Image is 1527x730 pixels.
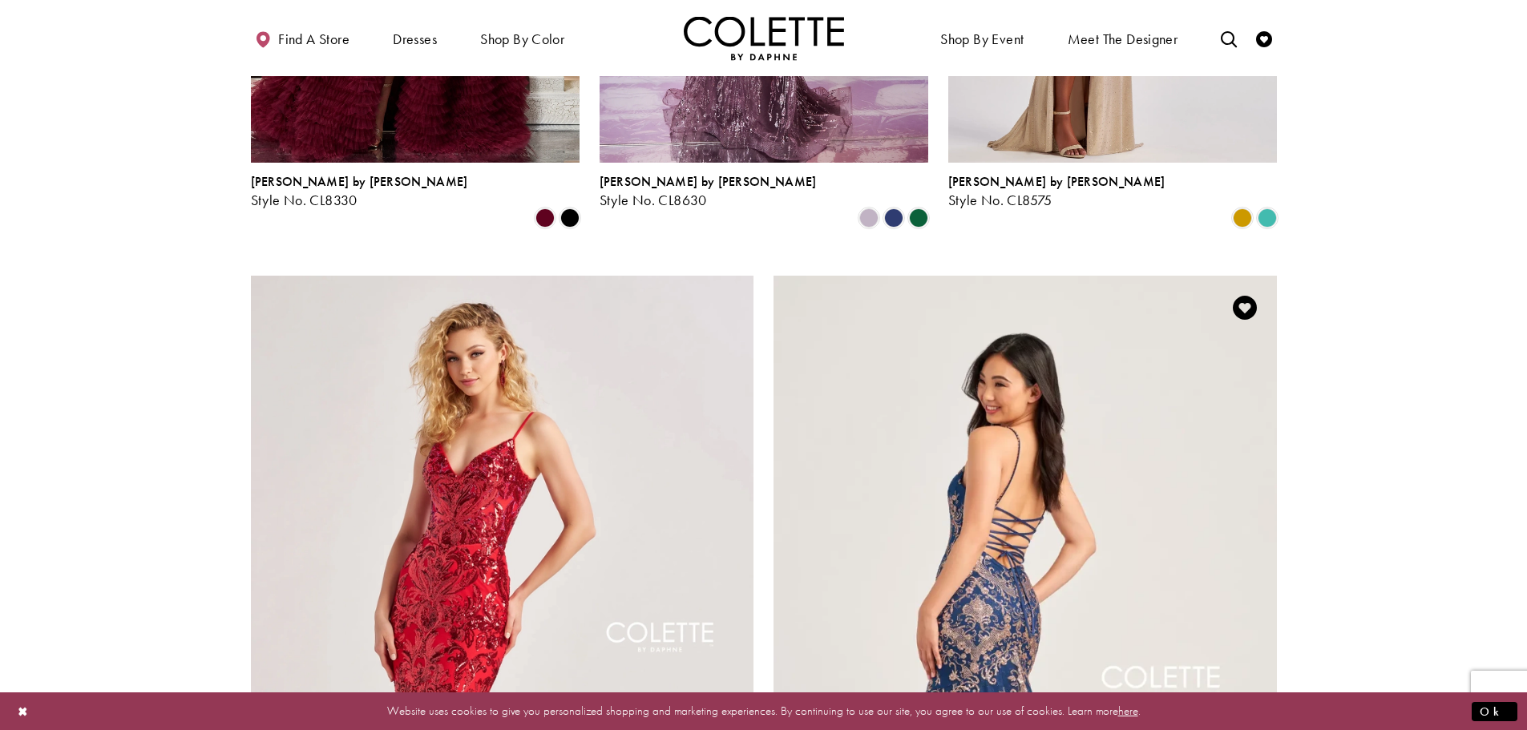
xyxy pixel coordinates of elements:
[476,16,568,60] span: Shop by color
[1118,703,1138,719] a: here
[251,173,468,190] span: [PERSON_NAME] by [PERSON_NAME]
[1068,31,1178,47] span: Meet the designer
[251,16,353,60] a: Find a store
[940,31,1024,47] span: Shop By Event
[948,173,1165,190] span: [PERSON_NAME] by [PERSON_NAME]
[884,208,903,228] i: Navy Blue
[948,175,1165,208] div: Colette by Daphne Style No. CL8575
[115,700,1412,722] p: Website uses cookies to give you personalized shopping and marketing experiences. By continuing t...
[1228,291,1262,325] a: Add to Wishlist
[389,16,441,60] span: Dresses
[480,31,564,47] span: Shop by color
[10,697,37,725] button: Close Dialog
[393,31,437,47] span: Dresses
[600,191,707,209] span: Style No. CL8630
[684,16,844,60] a: Visit Home Page
[948,191,1052,209] span: Style No. CL8575
[535,208,555,228] i: Bordeaux
[909,208,928,228] i: Hunter Green
[251,175,468,208] div: Colette by Daphne Style No. CL8330
[251,191,358,209] span: Style No. CL8330
[600,173,817,190] span: [PERSON_NAME] by [PERSON_NAME]
[560,208,580,228] i: Black
[1217,16,1241,60] a: Toggle search
[600,175,817,208] div: Colette by Daphne Style No. CL8630
[1233,208,1252,228] i: Gold
[1472,701,1517,721] button: Submit Dialog
[936,16,1028,60] span: Shop By Event
[1252,16,1276,60] a: Check Wishlist
[1258,208,1277,228] i: Turquoise
[278,31,349,47] span: Find a store
[859,208,879,228] i: Heather
[1064,16,1182,60] a: Meet the designer
[684,16,844,60] img: Colette by Daphne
